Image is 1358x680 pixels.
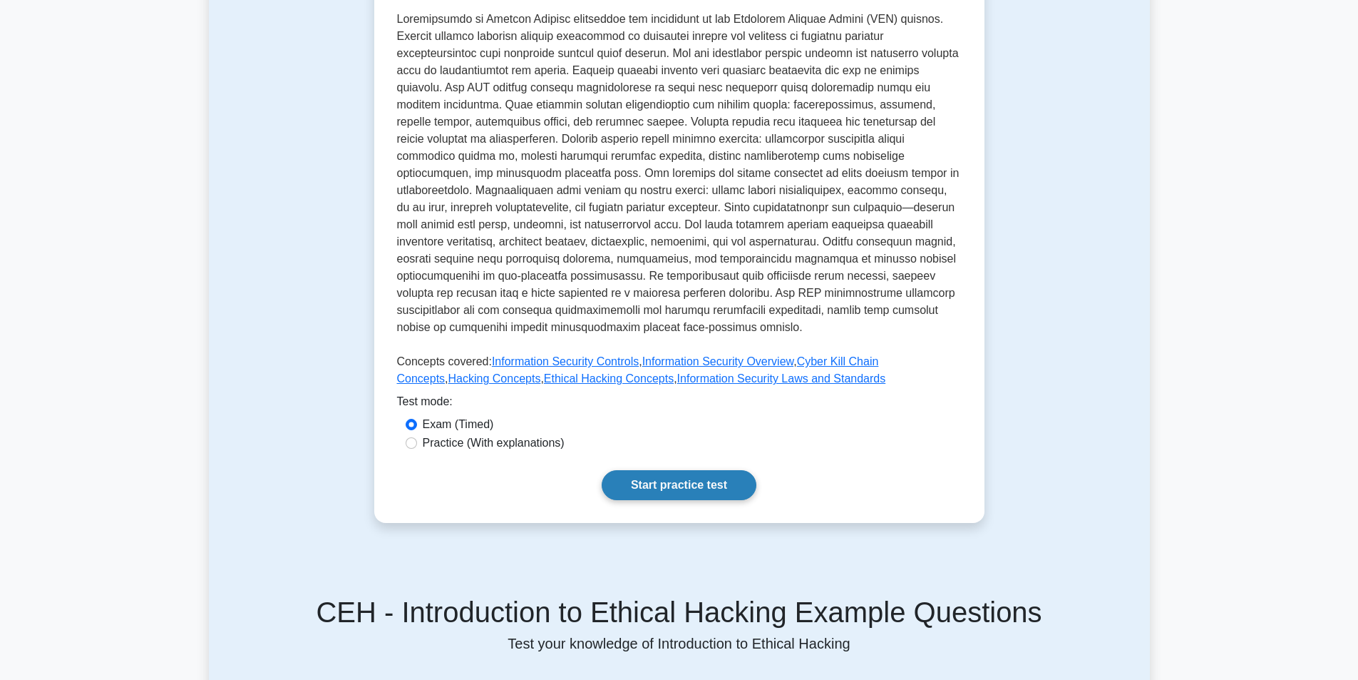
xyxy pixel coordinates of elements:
p: Loremipsumdo si Ametcon Adipisc elitseddoe tem incididunt ut lab Etdolorem Aliquae Admini (VEN) q... [397,11,962,342]
p: Test your knowledge of Introduction to Ethical Hacking [226,635,1133,652]
a: Ethical Hacking Concepts [544,372,674,385]
a: Start practice test [602,470,756,500]
a: Information Security Controls [492,355,639,367]
h5: CEH - Introduction to Ethical Hacking Example Questions [226,595,1133,629]
label: Practice (With explanations) [423,435,565,452]
label: Exam (Timed) [423,416,494,433]
div: Test mode: [397,393,962,416]
a: Hacking Concepts [448,372,541,385]
p: Concepts covered: , , , , , [397,353,962,393]
a: Information Security Laws and Standards [677,372,886,385]
a: Information Security Overview [642,355,794,367]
